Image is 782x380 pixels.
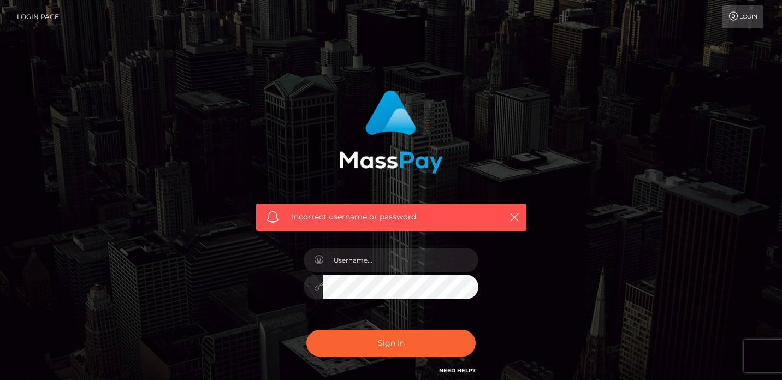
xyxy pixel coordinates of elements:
input: Username... [323,248,478,272]
span: Incorrect username or password. [292,211,491,223]
a: Need Help? [439,367,476,374]
a: Login Page [17,5,59,28]
button: Sign in [306,330,476,357]
img: MassPay Login [339,90,443,174]
a: Login [722,5,763,28]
